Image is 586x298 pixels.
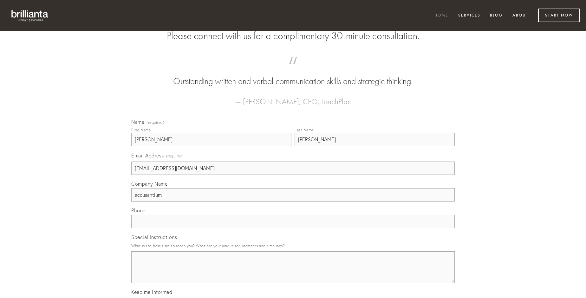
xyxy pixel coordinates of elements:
[486,10,507,21] a: Blog
[141,63,445,88] blockquote: Outstanding written and verbal communication skills and strategic thinking.
[131,30,455,42] h2: Please connect with us for a complimentary 30-minute consultation.
[131,152,164,159] span: Email Address
[131,289,172,295] span: Keep me informed
[141,63,445,75] span: “
[538,9,580,22] a: Start Now
[131,181,167,187] span: Company Name
[166,152,184,160] span: (required)
[131,119,144,125] span: Name
[508,10,533,21] a: About
[141,88,445,108] figcaption: — [PERSON_NAME], CEO, TouchPlan
[430,10,453,21] a: Home
[131,128,151,132] div: First Name
[131,234,177,240] span: Special Instructions
[6,6,54,25] img: brillianta - research, strategy, marketing
[146,121,164,124] span: (required)
[131,242,455,250] p: What is the best time to reach you? What are your unique requirements and timelines?
[131,207,146,214] span: Phone
[454,10,485,21] a: Services
[295,128,314,132] div: Last Name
